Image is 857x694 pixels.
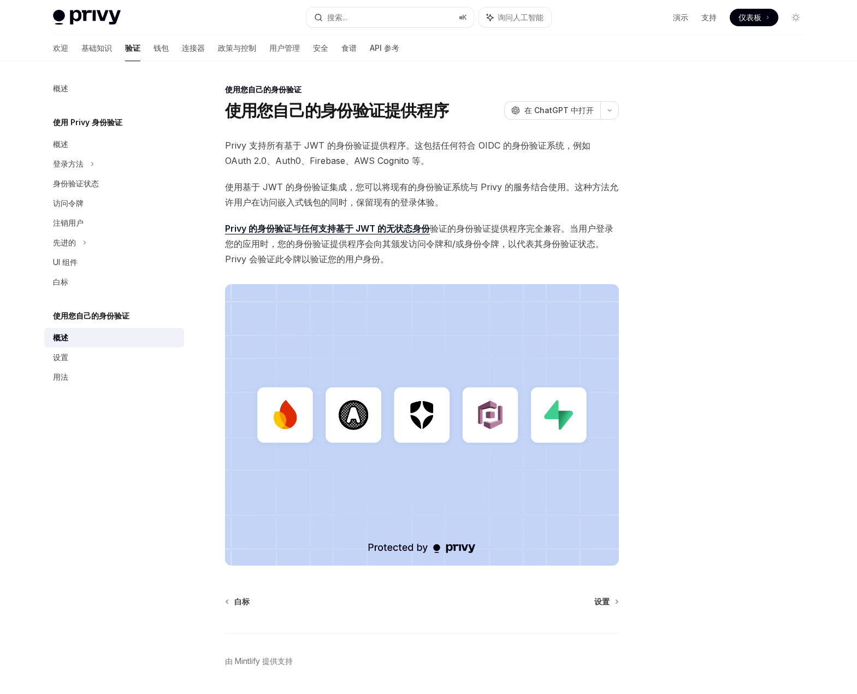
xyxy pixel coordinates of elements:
[524,105,594,115] font: 在 ChatGPT 中打开
[225,656,293,667] a: 由 Mintlify 提供支持
[459,13,462,21] font: ⌘
[594,597,610,606] font: 设置
[462,13,467,21] font: K
[269,35,300,61] a: 用户管理
[44,174,184,193] a: 身份验证状态
[53,43,68,52] font: 欢迎
[498,13,543,22] font: 询问人工智能
[53,277,68,286] font: 白标
[53,333,68,342] font: 概述
[504,101,600,120] button: 在 ChatGPT 中打开
[44,348,184,367] a: 设置
[53,372,68,381] font: 用法
[673,12,688,23] a: 演示
[701,12,717,23] a: 支持
[53,257,78,267] font: UI 组件
[430,223,491,234] font: 验证的身份验证
[53,238,76,247] font: 先进的
[44,328,184,348] a: 概述
[313,43,328,52] font: 安全
[370,35,399,61] a: API 参考
[226,596,250,607] a: 白标
[44,272,184,292] a: 白标
[218,35,256,61] a: 政策与控制
[53,35,68,61] a: 欢迎
[81,35,112,61] a: 基础知识
[225,140,590,166] font: Privy 支持所有基于 JWT 的身份验证提供程序。这包括任何符合 OIDC 的身份验证系统，例如 OAuth 2.0、Auth0、Firebase、AWS Cognito 等。
[306,8,474,27] button: 搜索...⌘K
[125,43,140,52] font: 验证
[730,9,778,26] a: 仪表板
[370,43,399,52] font: API 参考
[44,367,184,387] a: 用法
[53,84,68,93] font: 概述
[787,9,805,26] button: 切换暗模式
[153,43,169,52] font: 钱包
[701,13,717,22] font: 支持
[53,139,68,149] font: 概述
[81,43,112,52] font: 基础知识
[53,159,84,168] font: 登录方法
[125,35,140,61] a: 验证
[225,284,619,566] img: 基于 JWT 的身份验证
[182,35,205,61] a: 连接器
[479,8,551,27] button: 询问人工智能
[225,181,618,208] font: 使用基于 JWT 的身份验证集成，您可以将现有的身份验证系统与 Privy 的服务结合使用。这种方法允许用户在访问嵌入式钱包的同时，保留现有的登录体验。
[594,596,618,607] a: 设置
[491,223,561,234] font: 提供程序完全兼容
[44,213,184,233] a: 注销用户
[44,134,184,154] a: 概述
[225,101,449,120] font: 使用您自己的身份验证提供程序
[218,43,256,52] font: 政策与控制
[313,35,328,61] a: 安全
[53,117,122,127] font: 使用 Privy 身份验证
[153,35,169,61] a: 钱包
[225,223,386,234] a: Privy 的身份验证与任何支持基于 JWT 的
[738,13,761,22] font: 仪表板
[269,43,300,52] font: 用户管理
[234,597,250,606] font: 白标
[341,43,357,52] font: 食谱
[53,218,84,227] font: 注销用户
[225,85,302,94] font: 使用您自己的身份验证
[386,223,430,234] a: 无状态身份
[53,311,129,320] font: 使用您自己的身份验证
[44,193,184,213] a: 访问令牌
[53,179,99,188] font: 身份验证状态
[182,43,205,52] font: 连接器
[225,223,613,264] font: 。当用户登录您的应用时，您的身份验证提供程序会向其颁发访问令牌和/或身份令牌，以代表其身份验证状态。Privy 会验证此令牌以验证您的用户身份。
[673,13,688,22] font: 演示
[225,656,293,666] font: 由 Mintlify 提供支持
[53,198,84,208] font: 访问令牌
[341,35,357,61] a: 食谱
[53,352,68,362] font: 设置
[327,13,347,22] font: 搜索...
[44,79,184,98] a: 概述
[53,10,121,25] img: 灯光标志
[44,252,184,272] a: UI 组件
